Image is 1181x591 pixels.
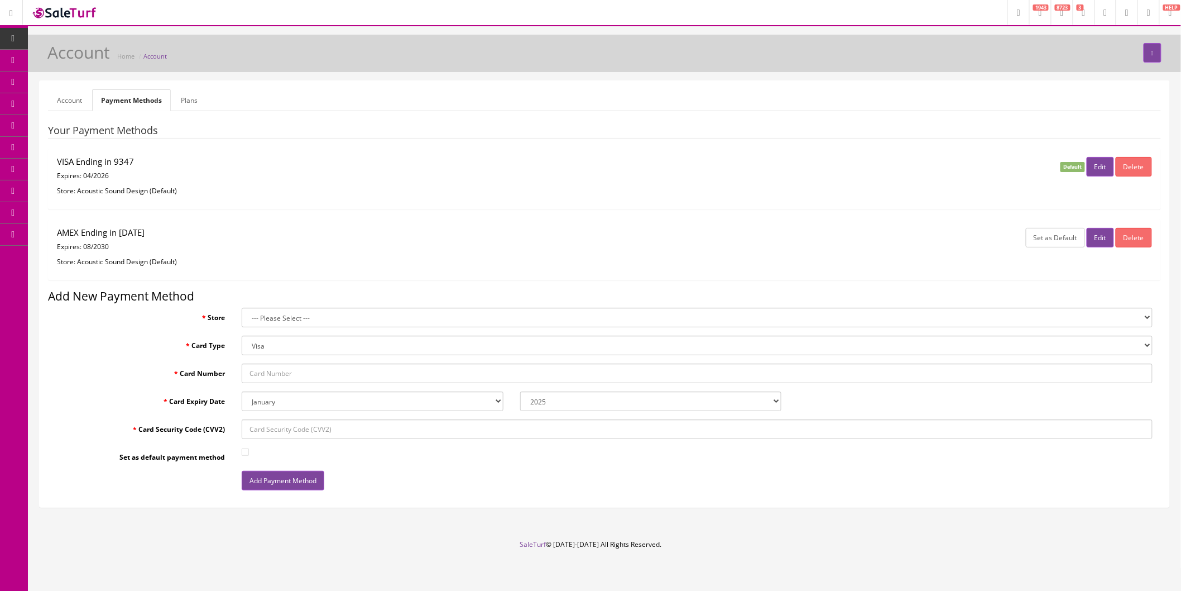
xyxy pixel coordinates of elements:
[1116,157,1152,177] button: Delete
[1116,228,1152,247] button: Delete
[48,392,233,407] label: Card Expiry Date
[48,308,233,323] label: Store
[520,540,546,549] a: SaleTurf
[57,257,781,267] p: Store: Acoustic Sound Design (Default)
[1087,228,1114,247] button: Edit
[48,336,233,351] label: Card Type
[143,52,167,60] a: Account
[242,471,324,490] button: Add Payment Method
[48,125,1161,139] legend: Your Payment Methods
[57,228,781,237] h4: AMEX Ending in [DATE]
[117,52,135,60] a: Home
[1087,157,1114,177] button: Edit
[57,242,781,252] p: Expires: 08/2030
[48,89,91,111] a: Account
[1055,4,1070,11] span: 8723
[242,420,1153,439] input: Card Security Code (CVV2)
[92,89,171,111] a: Payment Methods
[47,43,110,61] h1: Account
[57,186,781,196] p: Store: Acoustic Sound Design (Default)
[1060,162,1085,171] span: Default
[1033,4,1049,11] span: 1943
[31,5,98,20] img: SaleTurf
[48,290,1161,303] h3: Add New Payment Method
[1026,228,1085,247] button: Set as Default
[48,447,233,463] label: Set as default payment method
[1163,4,1180,11] span: HELP
[1077,4,1084,11] span: 3
[48,420,233,435] label: Card Security Code (CVV2)
[242,364,1153,383] input: Card Number
[48,364,233,379] label: Card Number
[57,171,781,181] p: Expires: 04/2026
[57,157,781,166] h4: VISA Ending in 9347
[172,89,207,111] a: Plans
